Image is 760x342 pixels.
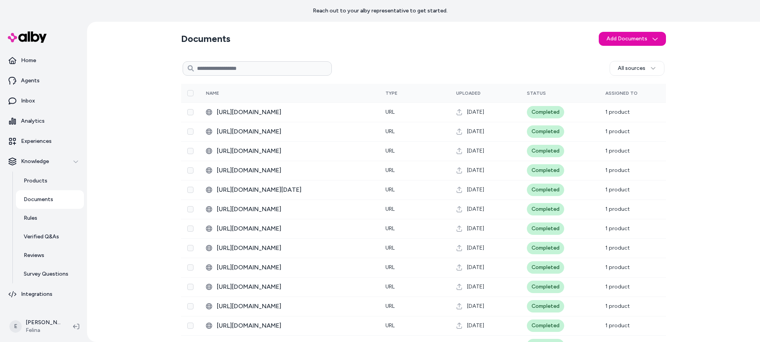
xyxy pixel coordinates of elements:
span: [DATE] [467,302,484,310]
span: [URL][DOMAIN_NAME] [217,146,373,156]
span: URL [385,186,395,193]
span: [DATE] [467,225,484,233]
span: [URL][DOMAIN_NAME] [217,263,373,272]
button: Knowledge [3,152,84,171]
div: bridal-fashion.html [206,146,373,156]
p: Home [21,57,36,64]
span: [URL][DOMAIN_NAME] [217,243,373,253]
span: [URL][DOMAIN_NAME] [217,302,373,311]
p: Verified Q&As [24,233,59,241]
span: [URL][DOMAIN_NAME] [217,321,373,330]
span: E [9,320,22,333]
span: [URL][DOMAIN_NAME] [217,166,373,175]
span: [DATE] [467,264,484,271]
p: Knowledge [21,158,49,165]
span: [URL][DOMAIN_NAME] [217,205,373,214]
div: Completed [527,300,564,312]
span: URL [385,303,395,309]
span: URL [385,167,395,174]
span: [DATE] [467,108,484,116]
button: Select row [187,128,193,135]
span: 1 product [605,225,630,232]
div: paramour-new-arrivals.html [206,166,373,175]
span: URL [385,148,395,154]
p: Integrations [21,290,52,298]
span: URL [385,206,395,212]
span: [DATE] [467,244,484,252]
a: Survey Questions [16,265,84,283]
span: [DATE] [467,283,484,291]
span: 1 product [605,109,630,115]
span: URL [385,109,395,115]
span: 1 product [605,245,630,251]
span: [URL][DOMAIN_NAME] [217,127,373,136]
span: 1 product [605,303,630,309]
p: Inbox [21,97,35,105]
a: Agents [3,71,84,90]
p: Products [24,177,47,185]
span: Assigned To [605,90,638,96]
button: Select row [187,264,193,271]
span: URL [385,225,395,232]
button: Select row [187,206,193,212]
div: top-5-felina-summer-styles.html [206,321,373,330]
span: 1 product [605,264,630,271]
div: fitbyfelina-3.html [206,243,373,253]
a: Integrations [3,285,84,304]
button: Select row [187,303,193,309]
span: Status [527,90,546,96]
div: Completed [527,125,564,138]
button: Select row [187,323,193,329]
img: alby Logo [8,31,47,43]
div: get-it-in-every-color.html [206,263,373,272]
p: Rules [24,214,37,222]
button: Select all [187,90,193,96]
div: holiday-gift-guide.html [206,302,373,311]
span: Uploaded [456,90,481,96]
span: [DATE] [467,322,484,330]
span: [DATE] [467,167,484,174]
div: fitbyfelina.html [206,205,373,214]
button: All sources [610,61,664,76]
div: Completed [527,222,564,235]
button: Select row [187,245,193,251]
button: Select row [187,167,193,174]
div: Completed [527,203,564,215]
h2: Documents [181,33,230,45]
span: 1 product [605,128,630,135]
span: 1 product [605,186,630,193]
span: [URL][DOMAIN_NAME] [217,282,373,292]
div: Completed [527,184,564,196]
span: [URL][DOMAIN_NAME] [217,108,373,117]
div: Completed [527,164,564,177]
a: Products [16,172,84,190]
span: All sources [618,64,645,72]
button: Select row [187,284,193,290]
span: URL [385,264,395,271]
a: Reviews [16,246,84,265]
span: URL [385,283,395,290]
span: [URL][DOMAIN_NAME] [217,224,373,233]
span: [DATE] [467,128,484,135]
p: Reach out to your alby representative to get started. [313,7,448,15]
button: E[PERSON_NAME]Felina [5,314,67,339]
span: Felina [26,326,61,334]
p: [PERSON_NAME] [26,319,61,326]
span: [DATE] [467,205,484,213]
span: URL [385,128,395,135]
div: Completed [527,145,564,157]
div: Completed [527,242,564,254]
a: Analytics [3,112,84,130]
button: Add Documents [599,32,666,46]
span: 1 product [605,148,630,154]
a: Experiences [3,132,84,151]
div: Completed [527,319,564,332]
div: welcome-to-felina.html [206,108,373,117]
div: Completed [527,106,564,118]
a: Home [3,51,84,70]
span: 1 product [605,283,630,290]
p: Reviews [24,252,44,259]
span: [DATE] [467,186,484,194]
div: layering-leggings.html [206,127,373,136]
p: Agents [21,77,40,85]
